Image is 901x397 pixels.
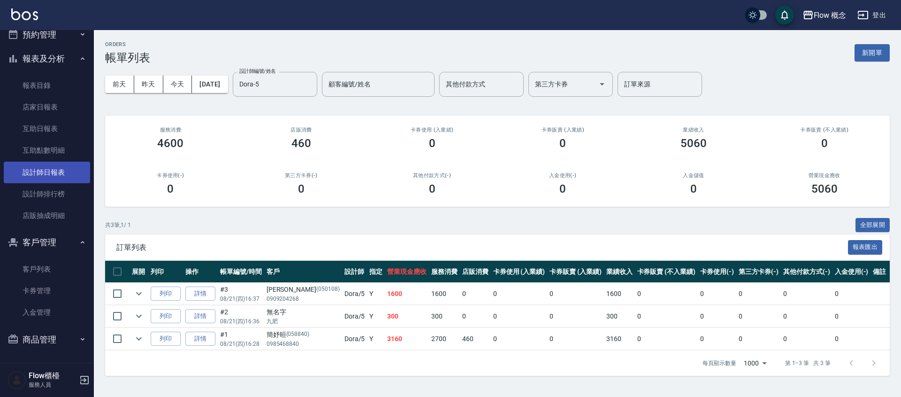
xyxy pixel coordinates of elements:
button: [DATE] [192,76,228,93]
td: 0 [781,305,832,327]
td: 0 [698,305,736,327]
a: 店家日報表 [4,96,90,118]
td: 0 [460,283,491,305]
p: 0985468840 [267,340,340,348]
td: 0 [460,305,491,327]
button: 列印 [151,309,181,324]
p: 第 1–3 筆 共 3 筆 [785,359,831,367]
div: 1000 [740,350,770,376]
h2: 店販消費 [247,127,356,133]
th: 備註 [870,261,888,283]
p: 08/21 (四) 16:28 [220,340,262,348]
td: Dora /5 [342,328,367,350]
td: #2 [218,305,264,327]
img: Logo [11,8,38,20]
button: 列印 [151,287,181,301]
h3: 0 [429,137,435,150]
h5: Flow櫃檯 [29,371,76,381]
th: 卡券販賣 (入業績) [547,261,604,283]
h2: 其他付款方式(-) [378,172,486,179]
a: 新開單 [855,48,890,57]
td: 0 [635,328,698,350]
h3: 5060 [811,182,838,195]
td: 0 [832,283,871,305]
th: 卡券販賣 (不入業績) [635,261,698,283]
h2: 入金儲值 [640,172,748,179]
th: 帳單編號/時間 [218,261,264,283]
td: 300 [429,305,460,327]
p: 九肥 [267,317,340,326]
a: 報表匯出 [848,242,883,251]
a: 詳情 [185,332,215,346]
button: 昨天 [134,76,163,93]
td: 0 [547,305,604,327]
div: Flow 概念 [814,9,847,21]
a: 互助點數明細 [4,140,90,161]
td: 0 [698,283,736,305]
a: 入金管理 [4,302,90,323]
button: 列印 [151,332,181,346]
th: 卡券使用 (入業績) [491,261,548,283]
td: Y [367,328,385,350]
td: Y [367,283,385,305]
h3: 0 [690,182,697,195]
h3: 5060 [680,137,707,150]
button: 新開單 [855,44,890,62]
h2: 第三方卡券(-) [247,172,356,179]
td: Dora /5 [342,283,367,305]
a: 客戶列表 [4,258,90,280]
p: 08/21 (四) 16:36 [220,317,262,326]
td: 1600 [385,283,429,305]
td: 0 [736,283,781,305]
td: 1600 [429,283,460,305]
td: 3160 [604,328,635,350]
span: 訂單列表 [116,243,848,252]
a: 卡券管理 [4,280,90,302]
h3: 4600 [157,137,183,150]
th: 列印 [148,261,183,283]
td: 0 [736,328,781,350]
p: (058840) [286,330,310,340]
th: 營業現金應收 [385,261,429,283]
td: 300 [604,305,635,327]
td: 0 [491,305,548,327]
button: 商品管理 [4,327,90,352]
th: 設計師 [342,261,367,283]
th: 指定 [367,261,385,283]
h2: 卡券使用 (入業績) [378,127,486,133]
div: [PERSON_NAME] [267,285,340,295]
h2: ORDERS [105,41,150,47]
button: 預約管理 [4,23,90,47]
button: expand row [132,332,146,346]
h3: 0 [429,182,435,195]
p: 共 3 筆, 1 / 1 [105,221,131,229]
a: 詳情 [185,287,215,301]
button: 今天 [163,76,192,93]
button: expand row [132,287,146,301]
a: 店販抽成明細 [4,205,90,226]
td: 0 [547,328,604,350]
h3: 0 [559,182,566,195]
td: 0 [832,305,871,327]
button: Open [595,77,610,92]
th: 服務消費 [429,261,460,283]
a: 互助日報表 [4,118,90,140]
th: 店販消費 [460,261,491,283]
button: 全部展開 [855,218,890,233]
p: 服務人員 [29,381,76,389]
h2: 業績收入 [640,127,748,133]
button: 登出 [854,7,890,24]
td: #3 [218,283,264,305]
button: 客戶管理 [4,230,90,255]
td: Y [367,305,385,327]
h3: 0 [298,182,305,195]
button: expand row [132,309,146,323]
button: 前天 [105,76,134,93]
div: 簡妤晅 [267,330,340,340]
td: Dora /5 [342,305,367,327]
h2: 卡券販賣 (入業績) [509,127,617,133]
a: 報表目錄 [4,75,90,96]
th: 操作 [183,261,218,283]
td: 0 [781,328,832,350]
td: 3160 [385,328,429,350]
